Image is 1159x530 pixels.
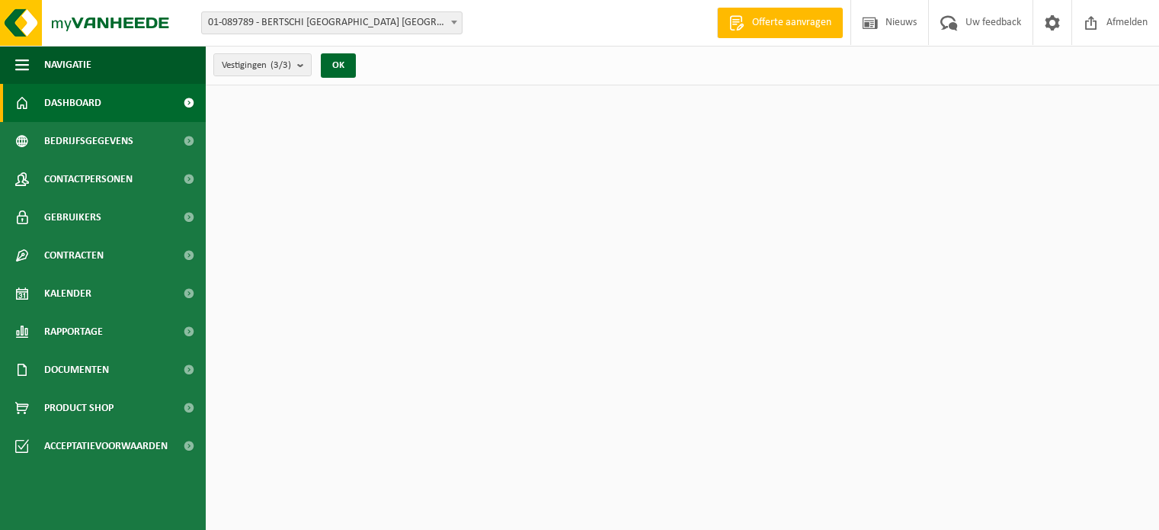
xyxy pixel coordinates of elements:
[213,53,312,76] button: Vestigingen(3/3)
[44,275,91,313] span: Kalender
[44,313,103,351] span: Rapportage
[44,198,101,236] span: Gebruikers
[271,60,291,70] count: (3/3)
[222,54,291,77] span: Vestigingen
[44,160,133,198] span: Contactpersonen
[321,53,356,78] button: OK
[201,11,463,34] span: 01-089789 - BERTSCHI BELGIUM NV - ANTWERPEN
[44,389,114,427] span: Product Shop
[44,427,168,465] span: Acceptatievoorwaarden
[44,351,109,389] span: Documenten
[44,122,133,160] span: Bedrijfsgegevens
[44,84,101,122] span: Dashboard
[44,236,104,275] span: Contracten
[44,46,91,84] span: Navigatie
[202,12,462,34] span: 01-089789 - BERTSCHI BELGIUM NV - ANTWERPEN
[748,15,835,31] span: Offerte aanvragen
[717,8,843,38] a: Offerte aanvragen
